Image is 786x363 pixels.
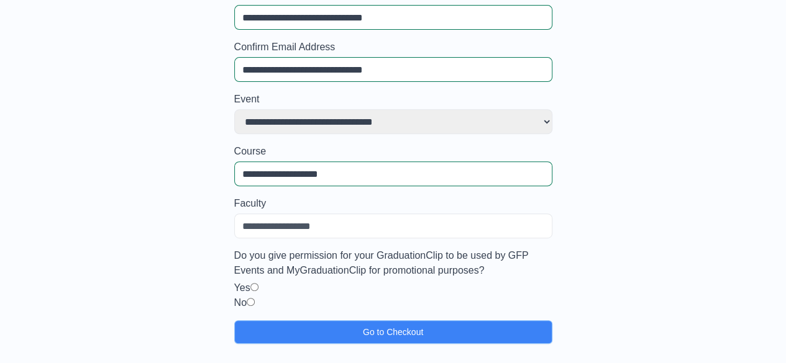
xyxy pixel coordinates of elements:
[234,196,552,211] label: Faculty
[234,282,250,293] label: Yes
[234,40,552,55] label: Confirm Email Address
[234,248,552,278] label: Do you give permission for your GraduationClip to be used by GFP Events and MyGraduationClip for ...
[234,320,552,344] button: Go to Checkout
[234,92,552,107] label: Event
[234,297,247,308] label: No
[234,144,552,159] label: Course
